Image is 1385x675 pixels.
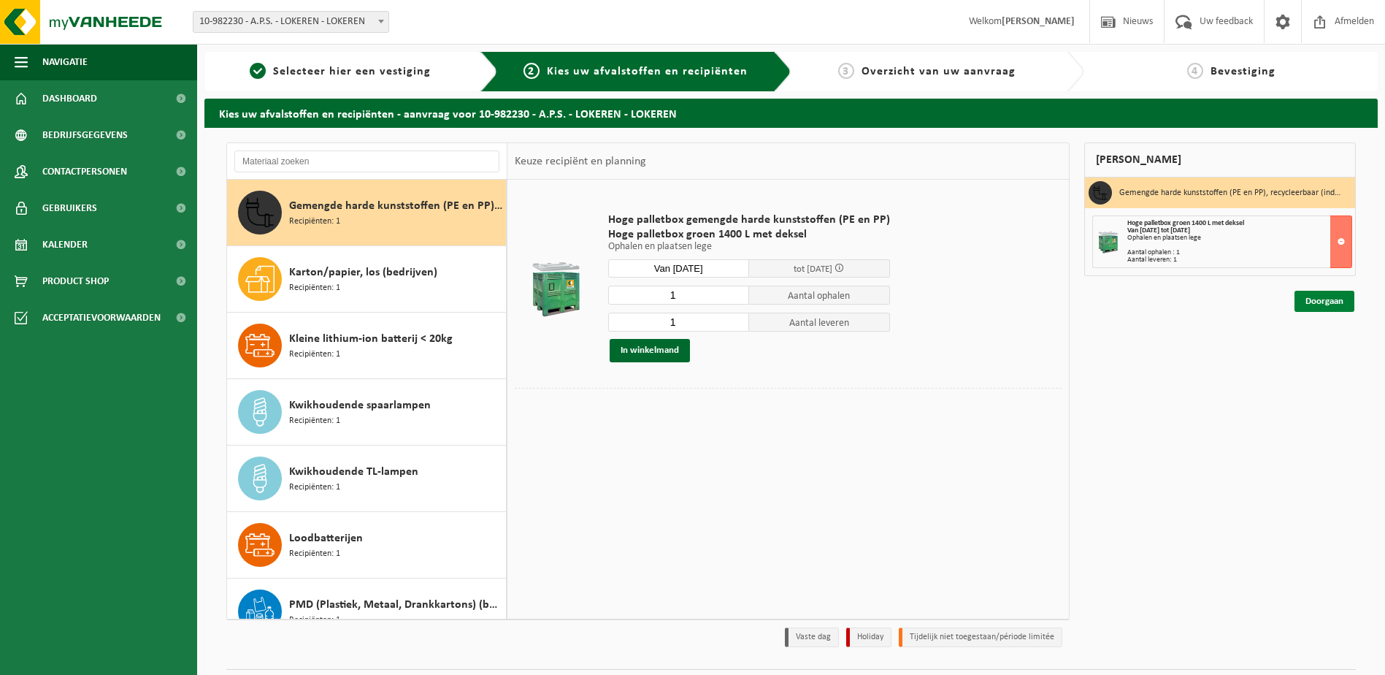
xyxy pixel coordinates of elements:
span: Aantal ophalen [749,286,890,305]
span: Selecteer hier een vestiging [273,66,431,77]
a: 1Selecteer hier een vestiging [212,63,469,80]
p: Ophalen en plaatsen lege [608,242,890,252]
button: In winkelmand [610,339,690,362]
span: 10-982230 - A.P.S. - LOKEREN - LOKEREN [193,11,389,33]
span: 3 [838,63,854,79]
div: [PERSON_NAME] [1084,142,1356,178]
h2: Kies uw afvalstoffen en recipiënten - aanvraag voor 10-982230 - A.P.S. - LOKEREN - LOKEREN [204,99,1378,127]
span: 1 [250,63,266,79]
span: 2 [523,63,540,79]
button: Gemengde harde kunststoffen (PE en PP), recycleerbaar (industrieel) Recipiënten: 1 [227,180,507,246]
span: 10-982230 - A.P.S. - LOKEREN - LOKEREN [193,12,388,32]
button: Kwikhoudende spaarlampen Recipiënten: 1 [227,379,507,446]
span: Kleine lithium-ion batterij < 20kg [289,330,453,348]
li: Holiday [846,628,891,647]
span: Acceptatievoorwaarden [42,300,161,336]
span: Gemengde harde kunststoffen (PE en PP), recycleerbaar (industrieel) [289,197,502,215]
li: Vaste dag [785,628,839,647]
span: Gebruikers [42,190,97,226]
strong: [PERSON_NAME] [1002,16,1075,27]
button: PMD (Plastiek, Metaal, Drankkartons) (bedrijven) Recipiënten: 1 [227,579,507,645]
input: Selecteer datum [608,259,749,278]
div: Ophalen en plaatsen lege [1127,234,1351,242]
span: 4 [1187,63,1203,79]
li: Tijdelijk niet toegestaan/période limitée [899,628,1062,647]
div: Keuze recipiënt en planning [507,143,653,180]
span: Kies uw afvalstoffen en recipiënten [547,66,748,77]
span: Product Shop [42,263,109,300]
span: Recipiënten: 1 [289,414,340,428]
span: Recipiënten: 1 [289,348,340,362]
div: Aantal ophalen : 1 [1127,249,1351,256]
span: Bedrijfsgegevens [42,117,128,153]
span: tot [DATE] [794,264,832,274]
span: Recipiënten: 1 [289,281,340,295]
span: Hoge palletbox groen 1400 L met deksel [1127,219,1244,227]
strong: Van [DATE] tot [DATE] [1127,226,1190,234]
h3: Gemengde harde kunststoffen (PE en PP), recycleerbaar (industrieel) [1119,181,1344,205]
span: Recipiënten: 1 [289,481,340,495]
button: Karton/papier, los (bedrijven) Recipiënten: 1 [227,246,507,313]
span: Hoge palletbox gemengde harde kunststoffen (PE en PP) [608,213,890,227]
input: Materiaal zoeken [234,150,499,172]
span: Hoge palletbox groen 1400 L met deksel [608,227,890,242]
span: Dashboard [42,80,97,117]
span: Recipiënten: 1 [289,614,340,628]
span: Recipiënten: 1 [289,547,340,561]
a: Doorgaan [1294,291,1354,312]
span: Recipiënten: 1 [289,215,340,229]
span: Contactpersonen [42,153,127,190]
button: Loodbatterijen Recipiënten: 1 [227,512,507,579]
span: Bevestiging [1211,66,1275,77]
span: Navigatie [42,44,88,80]
span: Kalender [42,226,88,263]
button: Kleine lithium-ion batterij < 20kg Recipiënten: 1 [227,313,507,379]
span: PMD (Plastiek, Metaal, Drankkartons) (bedrijven) [289,596,502,614]
span: Overzicht van uw aanvraag [862,66,1016,77]
span: Loodbatterijen [289,530,363,547]
span: Karton/papier, los (bedrijven) [289,264,437,281]
button: Kwikhoudende TL-lampen Recipiënten: 1 [227,446,507,512]
span: Kwikhoudende spaarlampen [289,397,431,414]
span: Aantal leveren [749,313,890,332]
span: Kwikhoudende TL-lampen [289,463,418,481]
div: Aantal leveren: 1 [1127,256,1351,264]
